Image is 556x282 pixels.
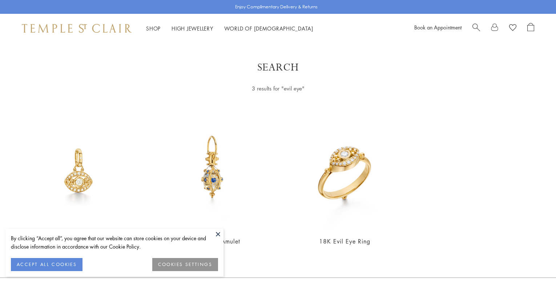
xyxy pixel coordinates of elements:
h1: Search [29,61,527,74]
img: 18K Evil Eye Amulet [152,111,271,230]
img: 18K Evil Eye Pendant [18,111,137,230]
a: Search [472,23,480,34]
img: 18K Evil Eye Ring [285,111,404,230]
img: Temple St. Clair [22,24,132,33]
p: Enjoy Complimentary Delivery & Returns [235,3,318,11]
a: View Wishlist [509,23,516,34]
button: ACCEPT ALL COOKIES [11,258,82,271]
div: 3 results for "evil eye" [182,84,374,93]
iframe: Gorgias live chat messenger [520,248,549,275]
a: ShopShop [146,25,161,32]
nav: Main navigation [146,24,313,33]
div: By clicking “Accept all”, you agree that our website can store cookies on your device and disclos... [11,234,218,251]
a: High JewelleryHigh Jewellery [172,25,213,32]
a: Open Shopping Bag [527,23,534,34]
button: COOKIES SETTINGS [152,258,218,271]
a: World of [DEMOGRAPHIC_DATA]World of [DEMOGRAPHIC_DATA] [224,25,313,32]
a: Book an Appointment [414,24,462,31]
a: 18K Evil Eye Ring [319,237,370,245]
